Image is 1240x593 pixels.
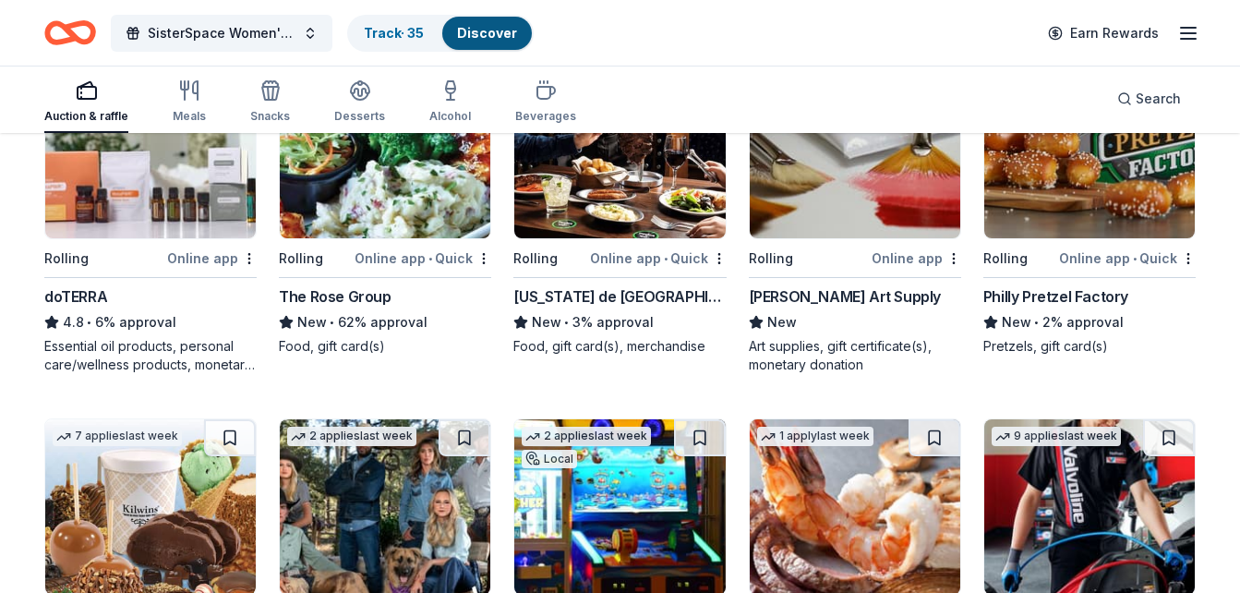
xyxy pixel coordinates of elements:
[590,247,727,270] div: Online app Quick
[513,62,726,356] a: Image for Texas de Brazil3 applieslast weekRollingOnline app•Quick[US_STATE] de [GEOGRAPHIC_DATA]...
[872,247,961,270] div: Online app
[565,315,570,330] span: •
[279,285,391,308] div: The Rose Group
[297,311,327,333] span: New
[983,285,1128,308] div: Philly Pretzel Factory
[44,337,257,374] div: Essential oil products, personal care/wellness products, monetary donations
[279,248,323,270] div: Rolling
[513,248,558,270] div: Rolling
[53,427,182,446] div: 7 applies last week
[364,25,424,41] a: Track· 35
[355,247,491,270] div: Online app Quick
[749,248,793,270] div: Rolling
[44,11,96,54] a: Home
[44,109,128,124] div: Auction & raffle
[1034,315,1039,330] span: •
[983,311,1196,333] div: 2% approval
[45,63,256,238] img: Image for doTERRA
[44,285,107,308] div: doTERRA
[87,315,91,330] span: •
[983,248,1028,270] div: Rolling
[457,25,517,41] a: Discover
[984,63,1195,238] img: Image for Philly Pretzel Factory
[532,311,561,333] span: New
[428,251,432,266] span: •
[515,72,576,133] button: Beverages
[250,109,290,124] div: Snacks
[514,63,725,238] img: Image for Texas de Brazil
[757,427,873,446] div: 1 apply last week
[44,311,257,333] div: 6% approval
[111,15,332,52] button: SisterSpace Women's Weekend 2025 50th Anniversary
[1002,311,1031,333] span: New
[983,337,1196,356] div: Pretzels, gift card(s)
[173,72,206,133] button: Meals
[287,427,416,446] div: 2 applies last week
[148,22,295,44] span: SisterSpace Women's Weekend 2025 50th Anniversary
[250,72,290,133] button: Snacks
[44,248,89,270] div: Rolling
[983,62,1196,356] a: Image for Philly Pretzel FactoryLocalRollingOnline app•QuickPhilly Pretzel FactoryNew•2% approval...
[429,72,471,133] button: Alcohol
[513,285,726,308] div: [US_STATE] de [GEOGRAPHIC_DATA]
[1136,88,1181,110] span: Search
[44,62,257,374] a: Image for doTERRA6 applieslast weekRollingOnline appdoTERRA4.8•6% approvalEssential oil products,...
[279,337,491,356] div: Food, gift card(s)
[1133,251,1137,266] span: •
[279,62,491,356] a: Image for The Rose Group1 applylast weekLocalRollingOnline app•QuickThe Rose GroupNew•62% approva...
[749,62,961,374] a: Image for Trekell Art Supply4 applieslast weekRollingOnline app[PERSON_NAME] Art SupplyNewArt sup...
[664,251,668,266] span: •
[513,311,726,333] div: 3% approval
[334,72,385,133] button: Desserts
[429,109,471,124] div: Alcohol
[167,247,257,270] div: Online app
[522,450,577,468] div: Local
[280,63,490,238] img: Image for The Rose Group
[749,337,961,374] div: Art supplies, gift certificate(s), monetary donation
[347,15,534,52] button: Track· 35Discover
[334,109,385,124] div: Desserts
[513,337,726,356] div: Food, gift card(s), merchandise
[279,311,491,333] div: 62% approval
[1102,80,1196,117] button: Search
[1059,247,1196,270] div: Online app Quick
[750,63,960,238] img: Image for Trekell Art Supply
[749,285,941,308] div: [PERSON_NAME] Art Supply
[63,311,84,333] span: 4.8
[331,315,335,330] span: •
[522,427,651,446] div: 2 applies last week
[992,427,1121,446] div: 9 applies last week
[44,72,128,133] button: Auction & raffle
[767,311,797,333] span: New
[515,109,576,124] div: Beverages
[1037,17,1170,50] a: Earn Rewards
[173,109,206,124] div: Meals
